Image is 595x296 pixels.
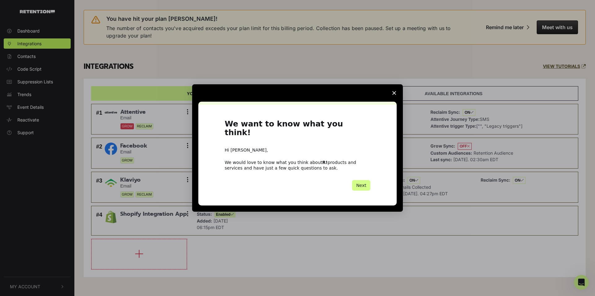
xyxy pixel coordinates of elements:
div: Hi [PERSON_NAME], [225,147,370,153]
span: Close survey [386,84,403,102]
div: We would love to know what you think about products and services and have just a few quick questi... [225,160,370,171]
b: R! [322,160,328,165]
button: Next [352,180,370,191]
h1: We want to know what you think! [225,120,370,141]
